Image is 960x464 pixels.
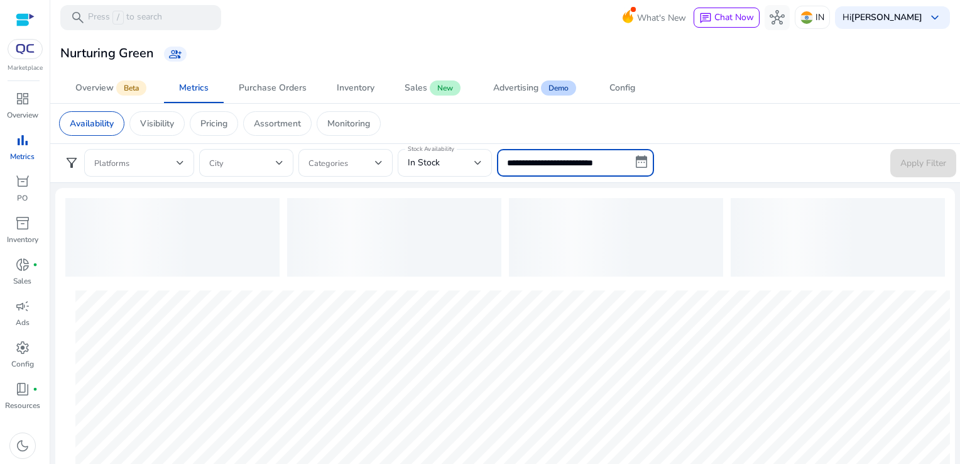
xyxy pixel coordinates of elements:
p: Config [11,358,34,370]
div: Inventory [337,84,374,92]
span: bar_chart [15,133,30,148]
div: Metrics [179,84,209,92]
div: loading [65,198,280,277]
button: chatChat Now [694,8,760,28]
span: Beta [116,80,146,96]
span: donut_small [15,257,30,272]
p: Pricing [200,117,227,130]
span: fiber_manual_record [33,387,38,392]
p: Inventory [7,234,38,245]
div: Overview [75,84,114,92]
button: hub [765,5,790,30]
a: group_add [164,47,187,62]
span: New [430,80,461,96]
div: Sales [405,84,427,92]
img: in.svg [800,11,813,24]
span: / [112,11,124,25]
h3: Nurturing Green [60,46,154,61]
p: PO [17,192,28,204]
div: Purchase Orders [239,84,307,92]
span: In Stock [408,157,440,168]
b: [PERSON_NAME] [851,11,922,23]
p: Press to search [88,11,162,25]
span: hub [770,10,785,25]
div: Config [609,84,635,92]
span: fiber_manual_record [33,262,38,267]
p: Assortment [254,117,301,130]
p: Availability [70,117,114,130]
span: Demo [541,80,576,96]
p: Resources [5,400,40,411]
p: Monitoring [327,117,370,130]
p: Marketplace [8,64,43,73]
span: dashboard [15,91,30,106]
p: Sales [13,275,31,287]
img: QC-logo.svg [14,44,36,54]
span: group_add [169,48,182,60]
p: IN [815,6,824,28]
span: search [70,10,85,25]
p: Visibility [140,117,174,130]
div: loading [731,198,945,277]
p: Hi [843,13,922,22]
span: What's New [637,7,686,29]
span: orders [15,174,30,189]
div: loading [509,198,723,277]
span: filter_alt [64,155,79,170]
span: inventory_2 [15,216,30,231]
span: chat [699,12,712,25]
p: Metrics [10,151,35,162]
span: Chat Now [714,11,754,23]
p: Overview [7,109,38,121]
span: dark_mode [15,438,30,453]
mat-label: Stock Availability [408,145,454,153]
div: loading [287,198,501,277]
span: book_4 [15,382,30,397]
p: Ads [16,317,30,328]
span: campaign [15,299,30,314]
div: Advertising [493,84,538,92]
span: keyboard_arrow_down [927,10,942,25]
span: settings [15,340,30,355]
